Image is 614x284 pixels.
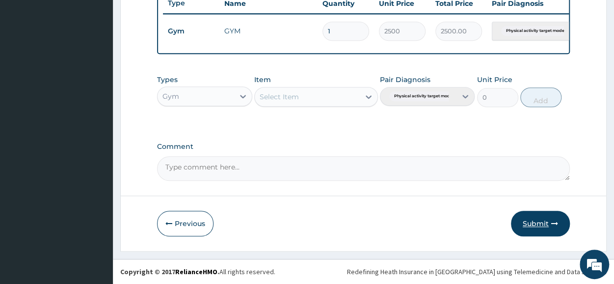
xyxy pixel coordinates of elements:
span: We're online! [57,82,135,181]
div: Select Item [260,92,299,102]
label: Pair Diagnosis [380,75,430,85]
button: Add [520,87,561,107]
td: Gym [163,22,219,40]
img: d_794563401_company_1708531726252_794563401 [18,49,40,74]
label: Comment [157,142,570,151]
button: Previous [157,211,214,236]
footer: All rights reserved. [113,259,614,284]
label: Types [157,76,178,84]
textarea: Type your message and hit 'Enter' [5,184,187,218]
label: Unit Price [477,75,512,85]
div: Gym [162,91,179,101]
div: Chat with us now [51,55,165,68]
div: Redefining Heath Insurance in [GEOGRAPHIC_DATA] using Telemedicine and Data Science! [347,267,607,277]
td: GYM [219,21,318,41]
a: RelianceHMO [175,267,217,276]
div: Minimize live chat window [161,5,185,28]
button: Submit [511,211,570,236]
label: Item [254,75,271,85]
strong: Copyright © 2017 . [120,267,219,276]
